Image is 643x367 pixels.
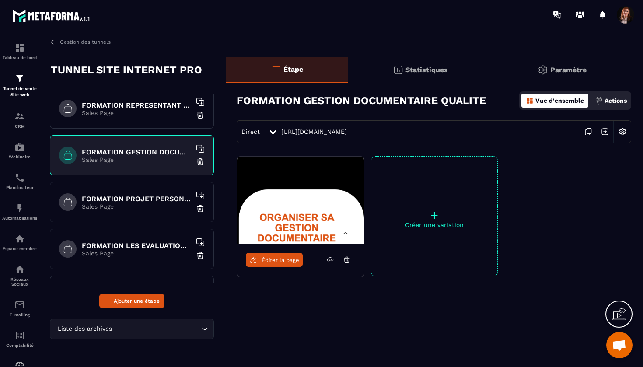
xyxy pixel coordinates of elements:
p: E-mailing [2,312,37,317]
span: Éditer la page [262,257,299,263]
a: automationsautomationsAutomatisations [2,196,37,227]
h6: FORMATION PROJET PERSONNALISE [82,195,191,203]
img: setting-w.858f3a88.svg [614,123,631,140]
p: Sales Page [82,250,191,257]
div: Ouvrir le chat [606,332,633,358]
img: automations [14,203,25,213]
img: logo [12,8,91,24]
a: [URL][DOMAIN_NAME] [281,128,347,135]
p: Créer une variation [371,221,497,228]
p: Webinaire [2,154,37,159]
img: trash [196,157,205,166]
p: Sales Page [82,109,191,116]
p: Espace membre [2,246,37,251]
p: Comptabilité [2,343,37,348]
h3: FORMATION GESTION DOCUMENTAIRE QUALITE [237,94,486,107]
img: automations [14,234,25,244]
span: Direct [241,128,260,135]
img: email [14,300,25,310]
a: emailemailE-mailing [2,293,37,324]
img: automations [14,142,25,152]
p: Paramètre [550,66,587,74]
p: Réseaux Sociaux [2,277,37,287]
h6: FORMATION LES EVALUATIONS EN SANTE [82,241,191,250]
p: Sales Page [82,156,191,163]
button: Ajouter une étape [99,294,164,308]
img: trash [196,204,205,213]
a: schedulerschedulerPlanificateur [2,166,37,196]
a: accountantaccountantComptabilité [2,324,37,354]
img: trash [196,111,205,119]
p: Étape [283,65,303,73]
p: Actions [605,97,627,104]
a: Gestion des tunnels [50,38,111,46]
a: Éditer la page [246,253,303,267]
img: formation [14,111,25,122]
img: image [237,157,364,244]
a: formationformationTunnel de vente Site web [2,66,37,105]
a: social-networksocial-networkRéseaux Sociaux [2,258,37,293]
p: Statistiques [405,66,448,74]
input: Search for option [114,324,199,334]
p: Planificateur [2,185,37,190]
img: trash [196,251,205,260]
p: Tableau de bord [2,55,37,60]
img: arrow-next.bcc2205e.svg [597,123,613,140]
img: formation [14,73,25,84]
img: setting-gr.5f69749f.svg [538,65,548,75]
p: Automatisations [2,216,37,220]
a: formationformationCRM [2,105,37,135]
div: Search for option [50,319,214,339]
span: Ajouter une étape [114,297,160,305]
img: stats.20deebd0.svg [393,65,403,75]
p: + [371,209,497,221]
img: dashboard-orange.40269519.svg [526,97,534,105]
p: CRM [2,124,37,129]
img: scheduler [14,172,25,183]
p: Vue d'ensemble [535,97,584,104]
img: formation [14,42,25,53]
img: arrow [50,38,58,46]
p: TUNNEL SITE INTERNET PRO [51,61,202,79]
img: actions.d6e523a2.png [595,97,603,105]
img: social-network [14,264,25,275]
a: automationsautomationsEspace membre [2,227,37,258]
a: automationsautomationsWebinaire [2,135,37,166]
h6: FORMATION GESTION DOCUMENTAIRE QUALITE [82,148,191,156]
img: bars-o.4a397970.svg [271,64,281,75]
a: formationformationTableau de bord [2,36,37,66]
p: Sales Page [82,203,191,210]
img: accountant [14,330,25,341]
p: Tunnel de vente Site web [2,86,37,98]
span: Liste des archives [56,324,114,334]
h6: FORMATION REPRESENTANT AU CVS [82,101,191,109]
